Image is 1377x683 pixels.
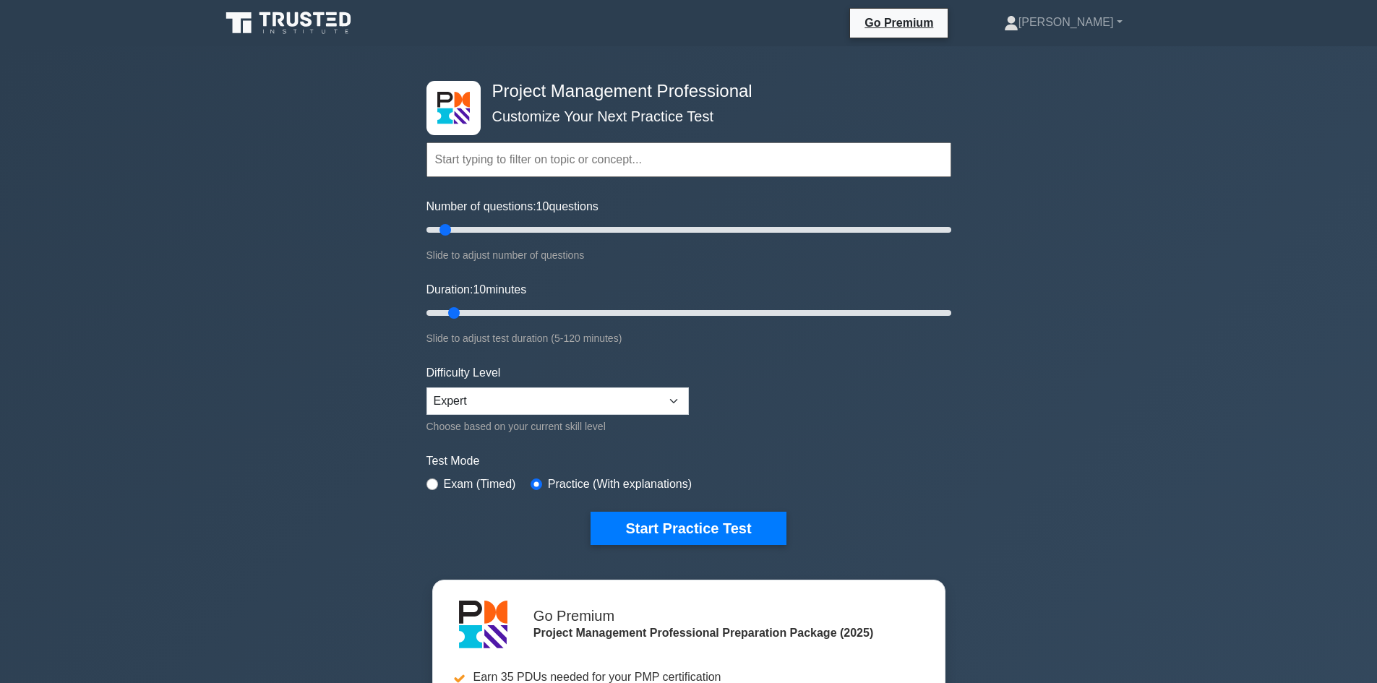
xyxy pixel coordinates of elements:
span: 10 [473,283,486,296]
label: Practice (With explanations) [548,476,692,493]
div: Slide to adjust number of questions [426,246,951,264]
label: Test Mode [426,452,951,470]
div: Choose based on your current skill level [426,418,689,435]
label: Number of questions: questions [426,198,599,215]
div: Slide to adjust test duration (5-120 minutes) [426,330,951,347]
a: [PERSON_NAME] [969,8,1157,37]
h4: Project Management Professional [486,81,880,102]
label: Exam (Timed) [444,476,516,493]
input: Start typing to filter on topic or concept... [426,142,951,177]
label: Difficulty Level [426,364,501,382]
span: 10 [536,200,549,212]
label: Duration: minutes [426,281,527,298]
button: Start Practice Test [591,512,786,545]
a: Go Premium [856,14,942,32]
